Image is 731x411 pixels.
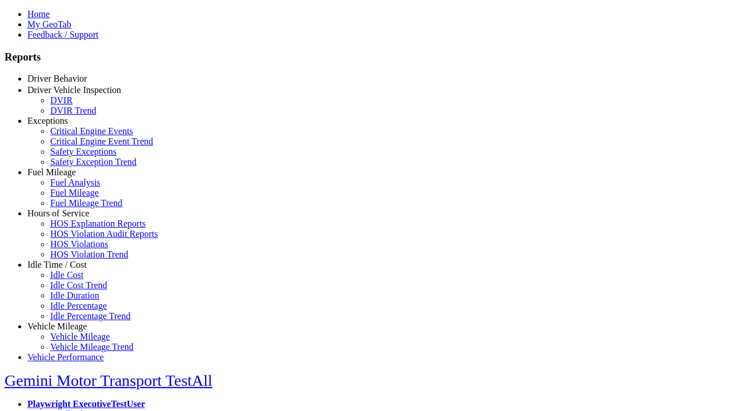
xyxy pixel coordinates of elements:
[27,399,145,409] a: Playwright ExecutiveTestUser
[27,30,98,39] a: Feedback / Support
[5,372,212,389] a: Gemini Motor Transport TestAll
[27,260,87,269] a: Idle Time / Cost
[27,85,121,95] a: Driver Vehicle Inspection
[50,332,110,341] a: Vehicle Mileage
[50,178,101,187] a: Fuel Analysis
[50,84,113,94] a: Driver Scorecard
[50,291,99,300] a: Idle Duration
[27,167,76,177] a: Fuel Mileage
[27,9,50,19] a: Home
[50,106,96,115] a: DVIR Trend
[27,116,68,126] a: Exceptions
[50,126,133,136] a: Critical Engine Events
[27,208,89,218] a: Hours of Service
[50,157,136,167] a: Safety Exception Trend
[5,51,726,63] h3: Reports
[27,74,87,83] a: Driver Behavior
[50,95,73,105] a: DVIR
[50,136,153,146] a: Critical Engine Event Trend
[50,198,122,208] a: Fuel Mileage Trend
[27,321,87,331] a: Vehicle Mileage
[50,249,128,259] a: HOS Violation Trend
[27,352,104,362] a: Vehicle Performance
[50,270,83,280] a: Idle Cost
[50,311,130,321] a: Idle Percentage Trend
[50,280,107,290] a: Idle Cost Trend
[50,342,134,352] a: Vehicle Mileage Trend
[50,219,146,228] a: HOS Explanation Reports
[50,239,108,249] a: HOS Violations
[50,188,99,198] a: Fuel Mileage
[50,229,158,239] a: HOS Violation Audit Reports
[50,301,107,311] a: Idle Percentage
[27,19,71,29] a: My GeoTab
[50,147,117,156] a: Safety Exceptions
